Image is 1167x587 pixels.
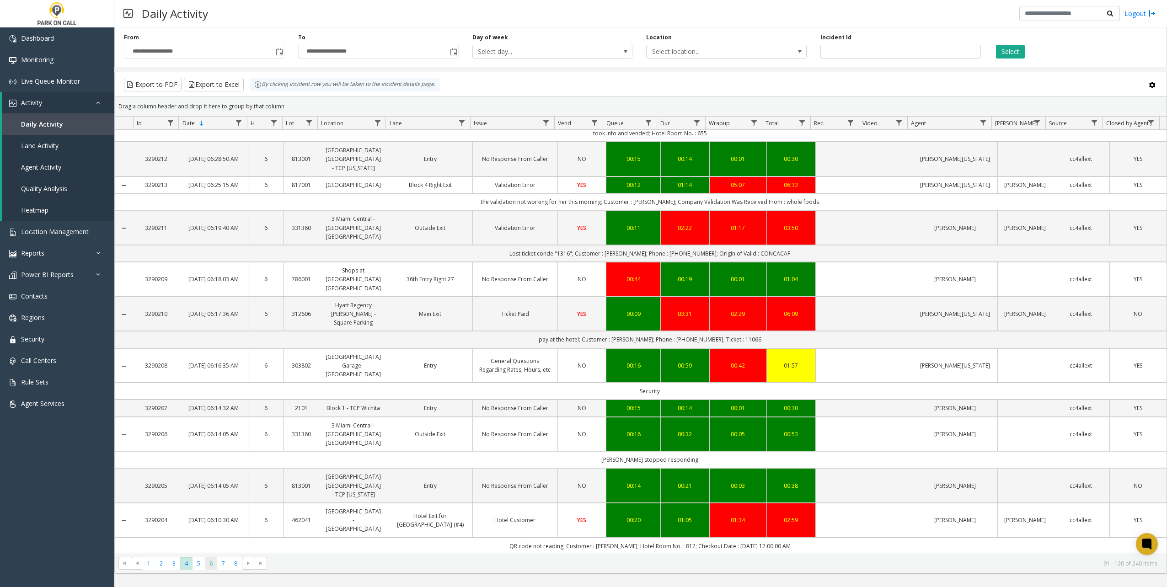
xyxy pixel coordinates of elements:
[563,155,601,163] a: NO
[325,472,382,499] a: [GEOGRAPHIC_DATA] [GEOGRAPHIC_DATA] - TCP [US_STATE]
[139,310,173,318] a: 3290210
[289,516,313,524] a: 462041
[2,156,114,178] a: Agent Activity
[21,249,44,257] span: Reports
[289,404,313,412] a: 2101
[233,117,245,129] a: Date Filter Menu
[772,155,810,163] a: 00:30
[612,275,655,283] a: 00:44
[919,181,992,189] a: [PERSON_NAME][US_STATE]
[254,224,278,232] a: 6
[820,33,851,42] label: Incident Id
[772,310,810,318] div: 06:09
[691,117,703,129] a: Dur Filter Menu
[21,292,48,300] span: Contacts
[1058,516,1103,524] a: cc4allext
[1134,516,1142,524] span: YES
[133,193,1167,210] td: the validation not working for her this morning; Customer : [PERSON_NAME]; Company Validation Was...
[21,163,61,171] span: Agent Activity
[666,224,704,232] div: 02:22
[115,311,133,318] a: Collapse Details
[123,2,133,25] img: pageIcon
[9,250,16,257] img: 'icon'
[1134,482,1142,490] span: NO
[1134,275,1142,283] span: YES
[715,155,761,163] a: 00:01
[139,275,173,283] a: 3290209
[612,430,655,438] div: 00:16
[9,315,16,322] img: 'icon'
[289,430,313,438] a: 331360
[455,117,468,129] a: Lane Filter Menu
[478,430,552,438] a: No Response From Caller
[9,272,16,279] img: 'icon'
[21,184,67,193] span: Quality Analysis
[666,181,704,189] a: 01:14
[772,430,810,438] a: 00:53
[124,33,139,42] label: From
[666,404,704,412] a: 00:14
[115,224,133,232] a: Collapse Details
[1115,155,1161,163] a: YES
[478,310,552,318] a: Ticket Paid
[715,516,761,524] a: 01:34
[612,404,655,412] a: 00:15
[796,117,808,129] a: Total Filter Menu
[578,430,586,438] span: NO
[612,155,655,163] a: 00:15
[131,557,143,570] span: Go to the previous page
[1088,117,1100,129] a: Source Filter Menu
[1058,155,1103,163] a: cc4allext
[325,352,382,379] a: [GEOGRAPHIC_DATA] Garage - [GEOGRAPHIC_DATA]
[1145,117,1157,129] a: Closed by Agent Filter Menu
[2,199,114,221] a: Heatmap
[1058,310,1103,318] a: cc4allext
[394,481,467,490] a: Entry
[478,181,552,189] a: Validation Error
[772,181,810,189] div: 06:33
[9,400,16,408] img: 'icon'
[715,181,761,189] a: 05:07
[715,404,761,412] div: 00:01
[666,516,704,524] a: 01:05
[115,431,133,438] a: Collapse Details
[139,430,173,438] a: 3290206
[185,481,242,490] a: [DATE] 06:14:05 AM
[371,117,384,129] a: Location Filter Menu
[919,430,992,438] a: [PERSON_NAME]
[185,224,242,232] a: [DATE] 06:19:40 AM
[772,224,810,232] a: 03:50
[666,310,704,318] div: 03:31
[772,481,810,490] a: 00:38
[325,266,382,293] a: Shops at [GEOGRAPHIC_DATA] [GEOGRAPHIC_DATA]
[612,516,655,524] a: 00:20
[268,117,280,129] a: H Filter Menu
[1003,516,1046,524] a: [PERSON_NAME]
[184,78,244,91] button: Export to Excel
[715,224,761,232] a: 01:17
[772,404,810,412] div: 00:30
[1115,516,1161,524] a: YES
[478,357,552,374] a: General Questions Regarding Rates, Hours, etc
[394,275,467,283] a: 36th Entry Right 27
[540,117,552,129] a: Issue Filter Menu
[139,404,173,412] a: 3290207
[1115,404,1161,412] a: YES
[666,430,704,438] a: 00:32
[472,33,508,42] label: Day of week
[133,331,1167,348] td: pay at the hotel; Customer : [PERSON_NAME]; Phone : [PHONE_NUMBER]; Ticket : 11066
[139,181,173,189] a: 3290213
[1134,430,1142,438] span: YES
[133,538,1167,555] td: QR code not reading; Customer : [PERSON_NAME]; Hotel Room No. : 812; Checkout Date : [DATE] 12:00...
[772,361,810,370] a: 01:57
[919,224,992,232] a: [PERSON_NAME]
[647,45,774,58] span: Select location...
[1058,181,1103,189] a: cc4allext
